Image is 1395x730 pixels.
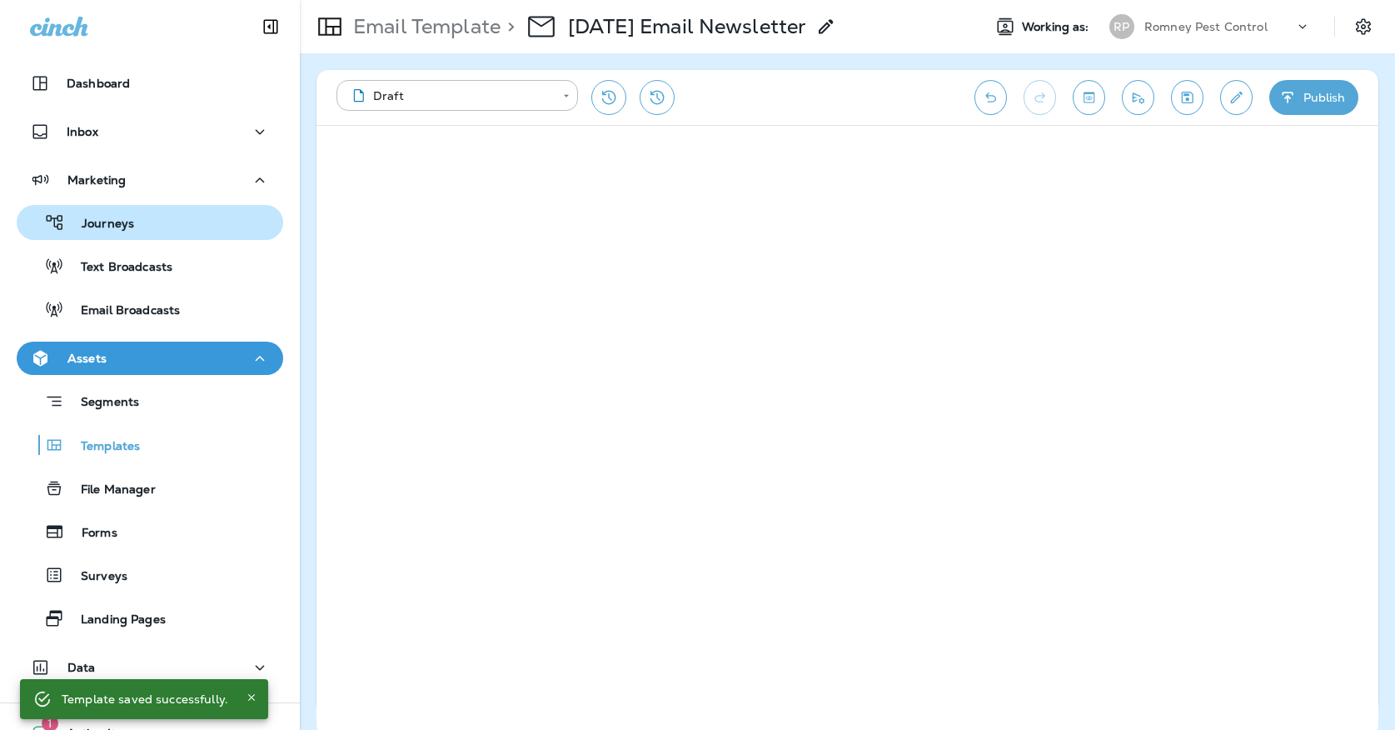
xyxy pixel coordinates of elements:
p: Email Broadcasts [64,303,180,319]
button: Assets [17,342,283,375]
p: Marketing [67,173,126,187]
p: File Manager [64,482,156,498]
button: Save [1171,80,1203,115]
button: View Changelog [640,80,675,115]
button: Text Broadcasts [17,248,283,283]
p: Data [67,661,96,674]
button: Toggle preview [1073,80,1105,115]
button: Email Broadcasts [17,292,283,327]
p: > [501,14,515,39]
button: Undo [974,80,1007,115]
p: Templates [64,439,140,455]
button: Templates [17,427,283,462]
p: Romney Pest Control [1144,20,1268,33]
button: Settings [1348,12,1378,42]
p: Inbox [67,125,98,138]
span: Working as: [1022,20,1093,34]
div: Draft [348,87,551,104]
p: Text Broadcasts [64,260,172,276]
button: Send test email [1122,80,1154,115]
p: Surveys [64,569,127,585]
div: October '25 Email Newsletter [568,14,806,39]
p: Dashboard [67,77,130,90]
button: Collapse Sidebar [247,10,294,43]
button: Data [17,651,283,684]
button: Forms [17,514,283,549]
p: Forms [65,526,117,542]
div: Template saved successfully. [62,684,228,714]
p: Journeys [65,217,134,232]
p: Email Template [346,14,501,39]
p: [DATE] Email Newsletter [568,14,806,39]
div: RP [1109,14,1134,39]
button: Inbox [17,115,283,148]
button: Surveys [17,557,283,592]
button: Close [242,687,262,707]
button: Segments [17,383,283,419]
p: Assets [67,352,107,365]
button: Publish [1269,80,1358,115]
button: Marketing [17,163,283,197]
button: Landing Pages [17,601,283,636]
button: Dashboard [17,67,283,100]
button: Journeys [17,205,283,240]
button: Edit details [1220,80,1253,115]
button: File Manager [17,471,283,506]
p: Segments [64,395,139,412]
button: Restore from previous version [591,80,626,115]
p: Landing Pages [64,612,166,628]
